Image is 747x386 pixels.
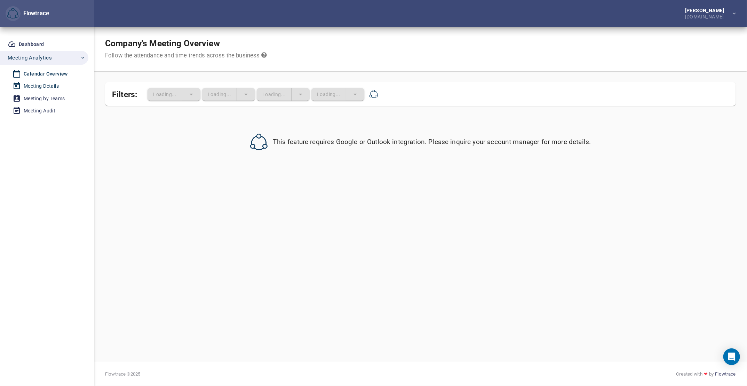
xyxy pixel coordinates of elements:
[105,38,267,49] h1: Company's Meeting Overview
[6,6,49,21] div: Flowtrace
[311,88,364,101] div: split button
[105,371,140,377] span: Flowtrace © 2025
[8,53,52,62] span: Meeting Analytics
[685,8,727,13] div: [PERSON_NAME]
[21,9,49,18] div: Flowtrace
[676,371,736,377] div: Created with
[674,6,741,21] button: [PERSON_NAME][DOMAIN_NAME]
[715,371,736,377] a: Flowtrace
[19,40,44,49] div: Dashboard
[24,70,68,78] div: Calendar Overview
[723,348,740,365] div: Open Intercom Messenger
[7,8,18,19] img: Flowtrace
[709,371,714,377] span: by
[105,52,267,60] div: Follow the attendance and time trends across the business
[24,107,55,115] div: Meeting Audit
[24,94,65,103] div: Meeting by Teams
[6,6,21,21] button: Flowtrace
[24,82,59,90] div: Meeting Details
[148,88,200,101] div: split button
[202,88,255,101] div: split button
[685,13,727,19] div: [DOMAIN_NAME]
[127,134,714,151] div: This feature requires Google or Outlook integration. Please inquire your account manager for more...
[112,86,137,101] span: Filters:
[702,371,709,377] span: ❤
[257,88,310,101] div: split button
